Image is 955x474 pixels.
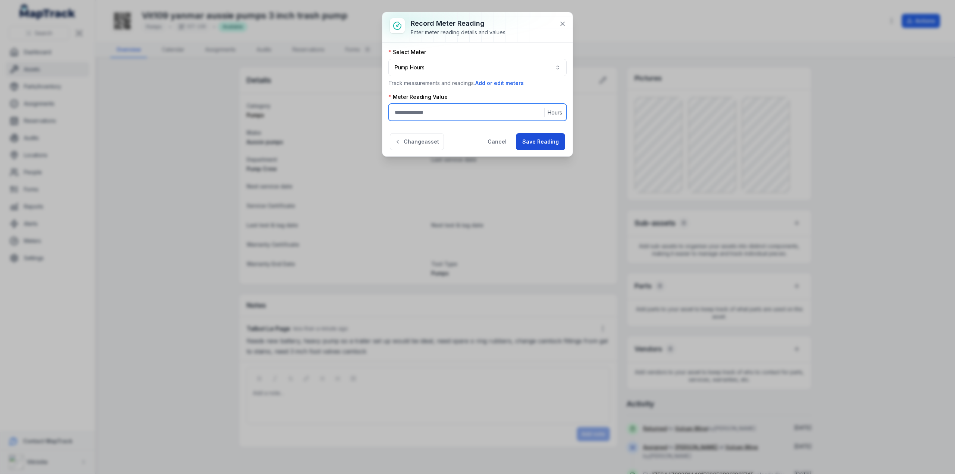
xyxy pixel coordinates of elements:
[411,18,507,29] h3: Record meter reading
[475,79,524,87] button: Add or edit meters
[481,133,513,150] button: Cancel
[411,29,507,36] div: Enter meter reading details and values.
[388,93,448,101] label: Meter Reading Value
[388,79,567,87] p: Track measurements and readings.
[388,104,567,121] input: :rhl:-form-item-label
[516,133,565,150] button: Save Reading
[388,48,426,56] label: Select Meter
[390,133,444,150] button: Changeasset
[388,59,567,76] button: Pump Hours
